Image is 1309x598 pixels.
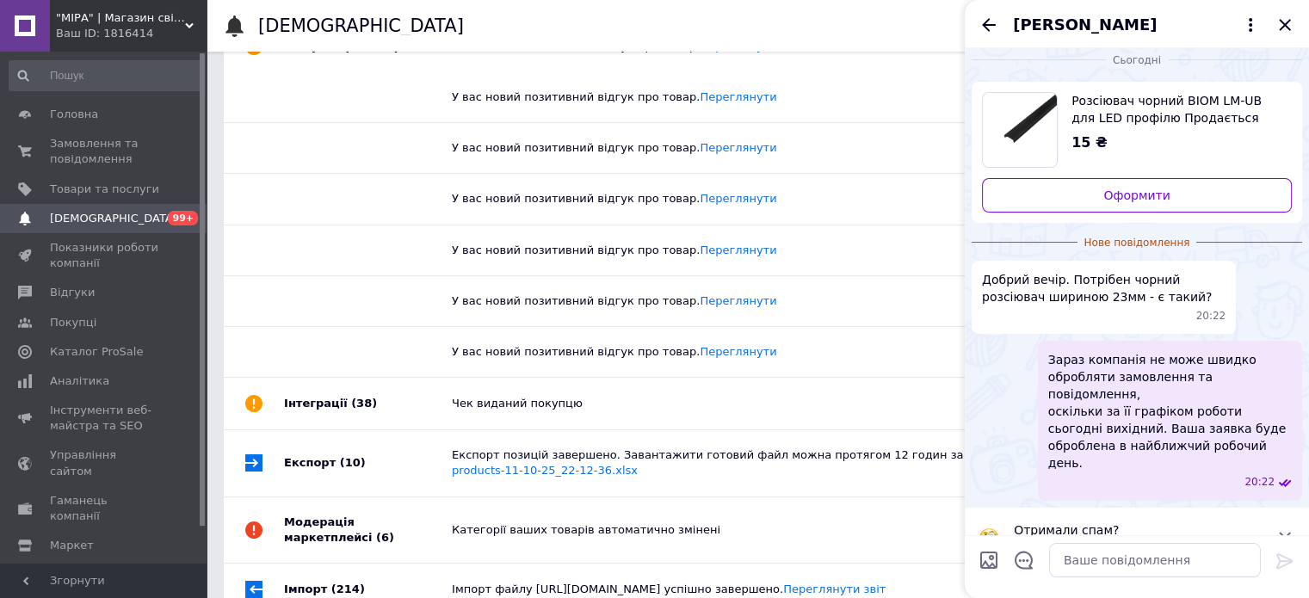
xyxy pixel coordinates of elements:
[1077,236,1197,250] span: Нове повідомлення
[50,373,109,389] span: Аналітика
[1071,92,1278,126] span: Розсіювач чорний BIOM LM-UB для LED профілю Продається ВИКЛЮЧНО до нашого профіля!!!!
[452,344,1077,360] div: У вас новий позитивний відгук про товар.
[50,344,143,360] span: Каталог ProSale
[50,211,177,226] span: [DEMOGRAPHIC_DATA]
[50,285,95,300] span: Відгуки
[50,182,159,197] span: Товари та послуги
[50,538,94,553] span: Маркет
[9,60,203,91] input: Пошук
[452,447,1102,478] div: Експорт позицій завершено. Завантажити готовий файл можна протягом 12 годин за посиланням:
[1014,521,1264,539] p: Отримали спам?
[452,293,1077,309] div: У вас новий позитивний відгук про товар.
[406,40,424,52] span: (6)
[452,140,1077,156] div: У вас новий позитивний відгук про товар.
[1013,14,1261,36] button: [PERSON_NAME]
[50,240,159,271] span: Показники роботи компанії
[979,15,999,35] button: Назад
[258,15,464,36] h1: [DEMOGRAPHIC_DATA]
[50,493,159,524] span: Гаманець компанії
[284,430,452,496] div: Експорт
[50,447,159,478] span: Управління сайтом
[972,51,1302,68] div: 12.10.2025
[168,211,198,225] span: 99+
[56,26,207,41] div: Ваш ID: 1816414
[982,178,1292,213] a: Оформити
[1275,15,1295,35] button: Закрити
[284,497,452,563] div: Модерація маркетплейсі
[1106,53,1168,68] span: Сьогодні
[700,141,776,154] a: Переглянути
[1013,14,1157,36] span: [PERSON_NAME]
[331,583,365,595] span: (214)
[452,89,1077,105] div: У вас новий позитивний відгук про товар.
[783,583,886,595] a: Переглянути звіт
[1071,134,1108,151] span: 15 ₴
[452,582,1102,597] div: Імпорт файлу [URL][DOMAIN_NAME] успішно завершено.
[979,527,999,548] img: :face_with_monocle:
[1196,309,1226,324] span: 20:22 12.10.2025
[700,40,776,52] a: Переглянути
[1013,549,1035,571] button: Відкрити шаблони відповідей
[56,10,185,26] span: "МІРА" | Магазин світлодіодної продукції
[351,397,377,410] span: (38)
[340,456,366,469] span: (10)
[700,244,776,256] a: Переглянути
[50,107,98,122] span: Головна
[1048,351,1292,472] span: Зараз компанія не може швидко обробляти замовлення та повідомлення, оскільки за її графіком робот...
[700,294,776,307] a: Переглянути
[452,243,1077,258] div: У вас новий позитивний відгук про товар.
[452,396,1102,411] div: Чек виданий покупцю
[1244,475,1275,490] span: 20:22 12.10.2025
[700,90,776,103] a: Переглянути
[50,136,159,167] span: Замовлення та повідомлення
[700,192,776,205] a: Переглянути
[452,522,1102,538] div: Категорії ваших товарів автоматично змінені
[452,191,1077,207] div: У вас новий позитивний відгук про товар.
[982,271,1226,305] span: Добрий вечір. Потрібен чорний розсіювач шириною 23мм - є такий?
[700,345,776,358] a: Переглянути
[50,403,159,434] span: Інструменти веб-майстра та SEO
[50,315,96,330] span: Покупці
[376,531,394,544] span: (6)
[983,93,1057,167] img: 4185887399_w640_h640_rasseivatel-chernyj-biom.jpg
[284,378,452,429] div: Інтеграції
[982,92,1292,168] a: Переглянути товар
